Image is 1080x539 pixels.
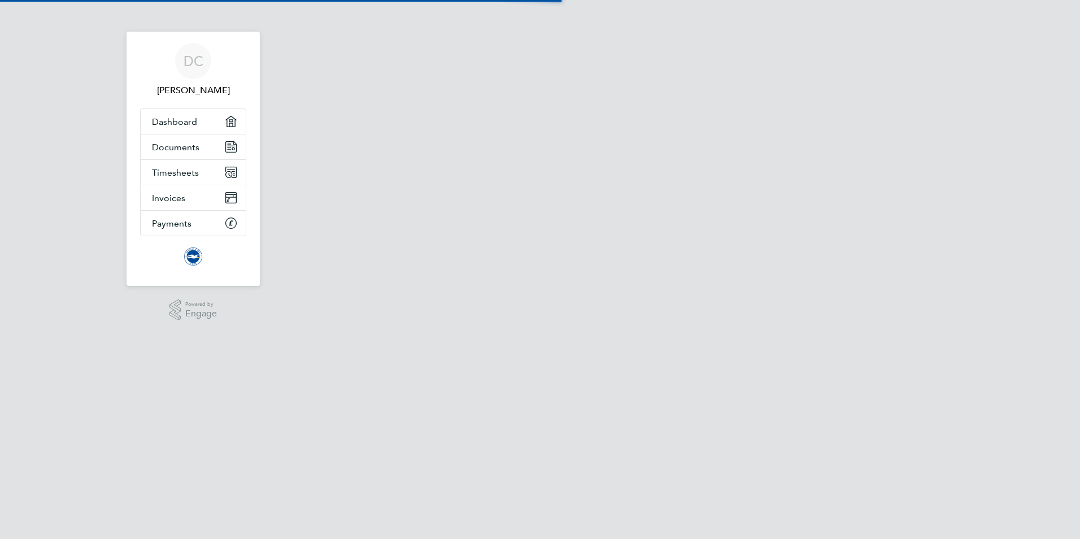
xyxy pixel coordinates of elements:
[141,211,246,236] a: Payments
[140,84,246,97] span: Darren Cross
[141,109,246,134] a: Dashboard
[140,247,246,266] a: Go to home page
[152,193,185,203] span: Invoices
[152,142,199,153] span: Documents
[169,299,217,321] a: Powered byEngage
[152,167,199,178] span: Timesheets
[185,309,217,319] span: Engage
[152,116,197,127] span: Dashboard
[127,32,260,286] nav: Main navigation
[140,43,246,97] a: DC[PERSON_NAME]
[152,218,191,229] span: Payments
[184,247,202,266] img: brightonandhovealbion-logo-retina.png
[185,299,217,309] span: Powered by
[184,54,203,68] span: DC
[141,185,246,210] a: Invoices
[141,160,246,185] a: Timesheets
[141,134,246,159] a: Documents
